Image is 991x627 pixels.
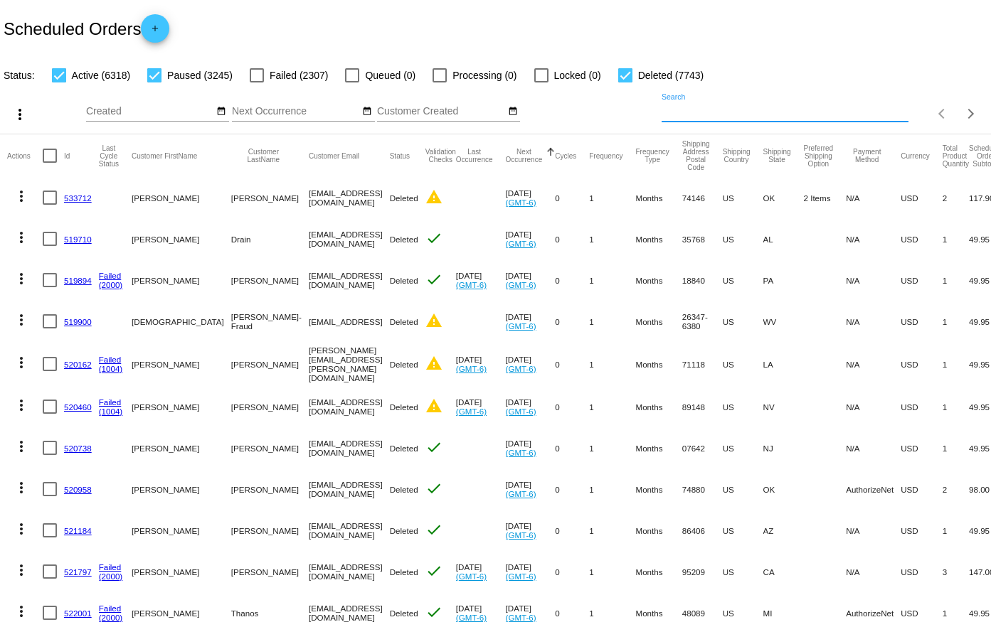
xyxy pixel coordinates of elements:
a: (GMT-6) [506,364,536,373]
mat-cell: Drain [231,218,309,259]
mat-cell: 2 [943,177,969,218]
button: Change sorting for NextOccurrenceUtc [506,148,543,164]
input: Created [86,106,214,117]
button: Change sorting for CustomerEmail [309,151,359,160]
mat-cell: AZ [763,510,804,551]
button: Change sorting for FrequencyType [635,148,669,164]
mat-cell: 0 [555,510,589,551]
mat-cell: 0 [555,301,589,342]
mat-cell: USD [901,551,943,592]
span: Status: [4,70,35,81]
a: Failed [99,397,122,407]
input: Customer Created [377,106,505,117]
mat-cell: [DATE] [506,342,556,386]
mat-cell: US [723,551,763,592]
a: (GMT-6) [506,198,536,207]
mat-cell: [DATE] [456,551,506,592]
button: Change sorting for ShippingState [763,148,791,164]
mat-cell: [PERSON_NAME][EMAIL_ADDRESS][PERSON_NAME][DOMAIN_NAME] [309,342,390,386]
mat-cell: 0 [555,342,589,386]
mat-cell: [EMAIL_ADDRESS][DOMAIN_NAME] [309,551,390,592]
mat-cell: [DATE] [506,427,556,468]
mat-cell: Months [635,468,682,510]
mat-cell: [PERSON_NAME] [132,177,231,218]
mat-cell: 74880 [682,468,723,510]
a: (GMT-6) [456,613,487,622]
a: 520162 [64,360,92,369]
input: Next Occurrence [232,106,360,117]
mat-cell: 1 [589,342,635,386]
mat-cell: 0 [555,468,589,510]
mat-header-cell: Validation Checks [425,134,456,177]
mat-cell: 0 [555,259,589,301]
a: (2000) [99,280,123,289]
mat-cell: N/A [846,177,901,218]
mat-cell: 95209 [682,551,723,592]
mat-cell: [PERSON_NAME] [132,218,231,259]
mat-cell: [DATE] [506,218,556,259]
button: Change sorting for Cycles [555,151,576,160]
button: Change sorting for Frequency [589,151,622,160]
span: Deleted [390,609,418,618]
mat-cell: N/A [846,259,901,301]
mat-cell: [DATE] [506,551,556,592]
mat-icon: more_vert [13,438,30,455]
mat-cell: [EMAIL_ADDRESS][DOMAIN_NAME] [309,259,390,301]
button: Next page [957,100,985,128]
mat-cell: N/A [846,427,901,468]
mat-cell: [PERSON_NAME] [231,427,309,468]
mat-cell: US [723,342,763,386]
button: Change sorting for CustomerLastName [231,148,296,164]
mat-cell: 0 [555,386,589,427]
mat-icon: more_vert [13,520,30,537]
span: Deleted [390,235,418,244]
mat-cell: US [723,427,763,468]
mat-icon: check [425,521,442,538]
span: Queued (0) [365,67,415,84]
h2: Scheduled Orders [4,14,169,43]
mat-cell: Months [635,342,682,386]
mat-cell: [PERSON_NAME] [132,427,231,468]
mat-cell: [DATE] [456,342,506,386]
span: Deleted [390,402,418,412]
mat-cell: N/A [846,342,901,386]
a: 533712 [64,193,92,203]
mat-cell: [PERSON_NAME] [231,259,309,301]
button: Change sorting for CurrencyIso [901,151,930,160]
span: Deleted [390,360,418,369]
mat-icon: more_vert [13,188,30,205]
mat-cell: USD [901,386,943,427]
mat-cell: 2 Items [804,177,847,218]
a: (2000) [99,572,123,581]
mat-cell: [DATE] [456,386,506,427]
button: Change sorting for ShippingPostcode [682,140,710,171]
a: Failed [99,271,122,280]
mat-cell: 1 [943,218,969,259]
span: Processing (0) [452,67,516,84]
mat-cell: [PERSON_NAME] [132,259,231,301]
mat-cell: 1 [943,342,969,386]
a: (2000) [99,613,123,622]
mat-cell: 71118 [682,342,723,386]
span: Active (6318) [72,67,130,84]
mat-cell: LA [763,342,804,386]
mat-cell: US [723,301,763,342]
mat-cell: NV [763,386,804,427]
mat-cell: [EMAIL_ADDRESS][DOMAIN_NAME] [309,510,390,551]
a: 520738 [64,444,92,453]
a: (GMT-6) [506,572,536,581]
mat-header-cell: Total Product Quantity [943,134,969,177]
mat-cell: N/A [846,218,901,259]
mat-cell: 3 [943,551,969,592]
mat-cell: NJ [763,427,804,468]
mat-cell: 1 [589,177,635,218]
button: Change sorting for Status [390,151,410,160]
mat-cell: USD [901,177,943,218]
a: (GMT-6) [506,530,536,540]
mat-cell: USD [901,259,943,301]
mat-cell: 1 [589,427,635,468]
mat-icon: date_range [362,106,372,117]
mat-icon: add [147,23,164,41]
mat-cell: USD [901,218,943,259]
span: Deleted [390,444,418,453]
